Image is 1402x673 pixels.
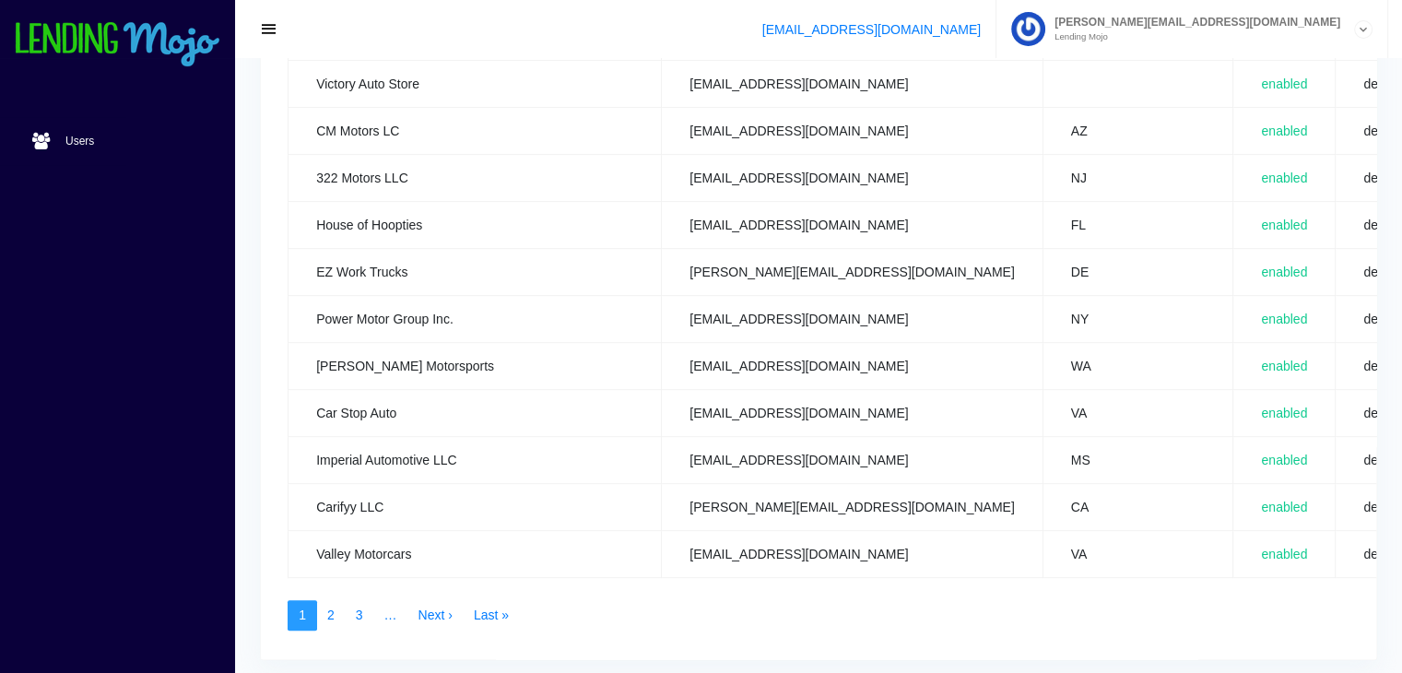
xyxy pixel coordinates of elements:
[1261,453,1307,467] span: enabled
[1011,12,1045,46] img: Profile image
[662,295,1043,342] td: [EMAIL_ADDRESS][DOMAIN_NAME]
[662,530,1043,577] td: [EMAIL_ADDRESS][DOMAIN_NAME]
[463,600,520,632] a: Last »
[1261,218,1307,232] span: enabled
[1043,342,1233,389] td: WA
[289,436,662,483] td: Imperial Automotive LLC
[1043,530,1233,577] td: VA
[662,389,1043,436] td: [EMAIL_ADDRESS][DOMAIN_NAME]
[1043,483,1233,530] td: CA
[289,342,662,389] td: [PERSON_NAME] Motorsports
[289,107,662,154] td: CM Motors LC
[289,483,662,530] td: Carifyy LLC
[662,248,1043,295] td: [PERSON_NAME][EMAIL_ADDRESS][DOMAIN_NAME]
[1261,312,1307,326] span: enabled
[662,342,1043,389] td: [EMAIL_ADDRESS][DOMAIN_NAME]
[289,295,662,342] td: Power Motor Group Inc.
[1043,107,1233,154] td: AZ
[288,600,1349,632] nav: pager
[345,600,374,632] a: 3
[1261,406,1307,420] span: enabled
[1043,436,1233,483] td: MS
[65,136,94,147] span: Users
[1261,124,1307,138] span: enabled
[407,600,464,632] a: Next ›
[1261,500,1307,514] span: enabled
[1261,547,1307,561] span: enabled
[1261,359,1307,373] span: enabled
[662,201,1043,248] td: [EMAIL_ADDRESS][DOMAIN_NAME]
[1045,17,1340,28] span: [PERSON_NAME][EMAIL_ADDRESS][DOMAIN_NAME]
[762,22,981,37] a: [EMAIL_ADDRESS][DOMAIN_NAME]
[289,389,662,436] td: Car Stop Auto
[14,22,221,68] img: logo-small.png
[289,60,662,107] td: Victory Auto Store
[373,600,408,632] span: …
[288,600,317,632] span: 1
[1261,265,1307,279] span: enabled
[1045,32,1340,41] small: Lending Mojo
[1043,295,1233,342] td: NY
[662,483,1043,530] td: [PERSON_NAME][EMAIL_ADDRESS][DOMAIN_NAME]
[1043,154,1233,201] td: NJ
[289,154,662,201] td: 322 Motors LLC
[289,530,662,577] td: Valley Motorcars
[662,107,1043,154] td: [EMAIL_ADDRESS][DOMAIN_NAME]
[1043,248,1233,295] td: DE
[1261,171,1307,185] span: enabled
[662,436,1043,483] td: [EMAIL_ADDRESS][DOMAIN_NAME]
[1261,77,1307,91] span: enabled
[662,60,1043,107] td: [EMAIL_ADDRESS][DOMAIN_NAME]
[289,201,662,248] td: House of Hoopties
[662,154,1043,201] td: [EMAIL_ADDRESS][DOMAIN_NAME]
[1043,201,1233,248] td: FL
[289,248,662,295] td: EZ Work Trucks
[1043,389,1233,436] td: VA
[316,600,346,632] a: 2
